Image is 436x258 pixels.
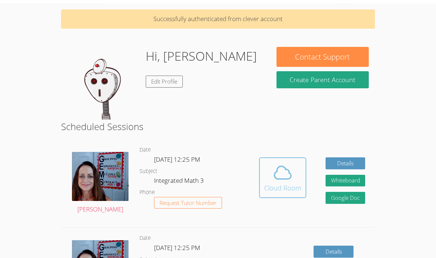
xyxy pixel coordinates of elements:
[154,176,205,188] dd: Integrated Math 3
[61,120,375,133] h2: Scheduled Sessions
[146,47,257,65] h1: Hi, [PERSON_NAME]
[326,175,366,187] button: Whiteboard
[264,183,301,193] div: Cloud Room
[67,47,140,120] img: default.png
[72,152,129,201] img: avatar.png
[154,155,200,164] span: [DATE] 12:25 PM
[314,246,354,258] a: Details
[146,76,183,88] a: Edit Profile
[276,71,368,88] button: Create Parent Account
[326,192,366,204] a: Google Doc
[154,243,200,252] span: [DATE] 12:25 PM
[259,157,306,198] button: Cloud Room
[72,152,129,215] a: [PERSON_NAME]
[61,9,375,29] p: Successfully authenticated from clever account
[140,145,151,154] dt: Date
[326,157,366,169] a: Details
[154,197,222,209] button: Request Tutor Number
[140,167,157,176] dt: Subject
[140,188,155,197] dt: Phone
[140,234,151,243] dt: Date
[160,200,217,206] span: Request Tutor Number
[276,47,368,67] button: Contact Support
